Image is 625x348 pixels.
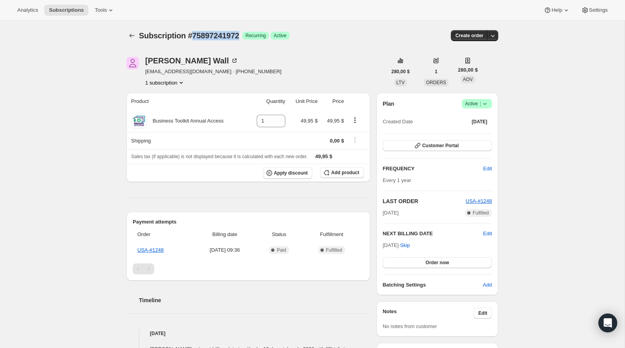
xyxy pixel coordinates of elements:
h2: Payment attempts [133,218,364,226]
th: Unit Price [288,93,320,110]
span: | [480,101,481,107]
button: Tools [90,5,119,16]
span: Help [551,7,562,13]
button: 1 [430,66,442,77]
span: Subscriptions [49,7,84,13]
span: Fulfilled [326,247,342,253]
button: Subscriptions [44,5,88,16]
span: [DATE] · [383,242,410,248]
span: 280,00 $ [391,69,410,75]
span: Paid [277,247,286,253]
a: USA-#1248 [137,247,164,253]
h2: NEXT BILLING DATE [383,230,483,238]
th: Quantity [247,93,288,110]
span: Customer Portal [422,142,459,149]
span: Add [483,281,492,289]
h6: Batching Settings [383,281,483,289]
img: product img [131,113,147,129]
button: Edit [483,230,492,238]
button: Edit [479,162,497,175]
button: Analytics [13,5,43,16]
th: Order [133,226,193,243]
span: Fulfillment [304,231,359,238]
th: Product [126,93,247,110]
span: Every 1 year [383,177,411,183]
span: Create order [456,32,483,39]
button: Add [478,279,497,291]
span: Active [465,100,489,108]
span: Subscription #75897241972 [139,31,239,40]
span: Analytics [17,7,38,13]
button: Shipping actions [349,135,361,144]
h2: FREQUENCY [383,165,483,173]
h2: LAST ORDER [383,197,466,205]
span: 49,95 $ [315,153,332,159]
span: Sales tax (if applicable) is not displayed because it is calculated with each new order. [131,154,308,159]
div: [PERSON_NAME] Wall [145,57,238,65]
span: Order now [425,260,449,266]
button: Settings [576,5,612,16]
span: ORDERS [426,80,446,85]
span: 280,00 $ [458,66,478,74]
button: Help [539,5,575,16]
span: AOV [463,77,473,82]
span: [DATE] · 09:36 [196,246,254,254]
span: Settings [589,7,608,13]
span: 0,00 $ [330,138,344,144]
span: Created Date [383,118,413,126]
span: Skip [400,242,410,249]
button: Product actions [349,116,361,124]
h2: Timeline [139,296,370,304]
span: Edit [478,310,487,316]
span: 49,95 $ [301,118,317,124]
span: Recurring [245,32,266,39]
button: Subscriptions [126,30,137,41]
button: USA-#1248 [466,197,492,205]
span: [DATE] [472,119,487,125]
span: Active [274,32,286,39]
span: [EMAIL_ADDRESS][DOMAIN_NAME] · [PHONE_NUMBER] [145,68,281,76]
a: USA-#1248 [466,198,492,204]
span: Fulfilled [473,210,489,216]
span: Billing date [196,231,254,238]
h2: Plan [383,100,394,108]
span: No notes from customer [383,323,437,329]
button: 280,00 $ [387,66,414,77]
button: Order now [383,257,492,268]
span: Tools [95,7,107,13]
div: Business Toolkit Annual Access [147,117,223,125]
span: LTV [396,80,405,85]
div: Open Intercom Messenger [598,314,617,332]
span: 49,95 $ [327,118,344,124]
span: Add product [331,169,359,176]
span: 1 [435,69,438,75]
button: Customer Portal [383,140,492,151]
span: Apply discount [274,170,308,176]
h3: Notes [383,308,474,319]
nav: Paginación [133,263,364,274]
th: Shipping [126,132,247,149]
span: Edit [483,165,492,173]
span: Status [259,231,299,238]
button: Skip [395,239,414,252]
span: [DATE] [383,209,399,217]
button: Create order [451,30,488,41]
th: Price [320,93,346,110]
h4: [DATE] [126,330,370,337]
span: Ashlyn Wall [126,57,139,69]
button: Apply discount [263,167,313,179]
button: Product actions [145,79,185,87]
button: [DATE] [467,116,492,127]
button: Add product [320,167,364,178]
button: Edit [474,308,492,319]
